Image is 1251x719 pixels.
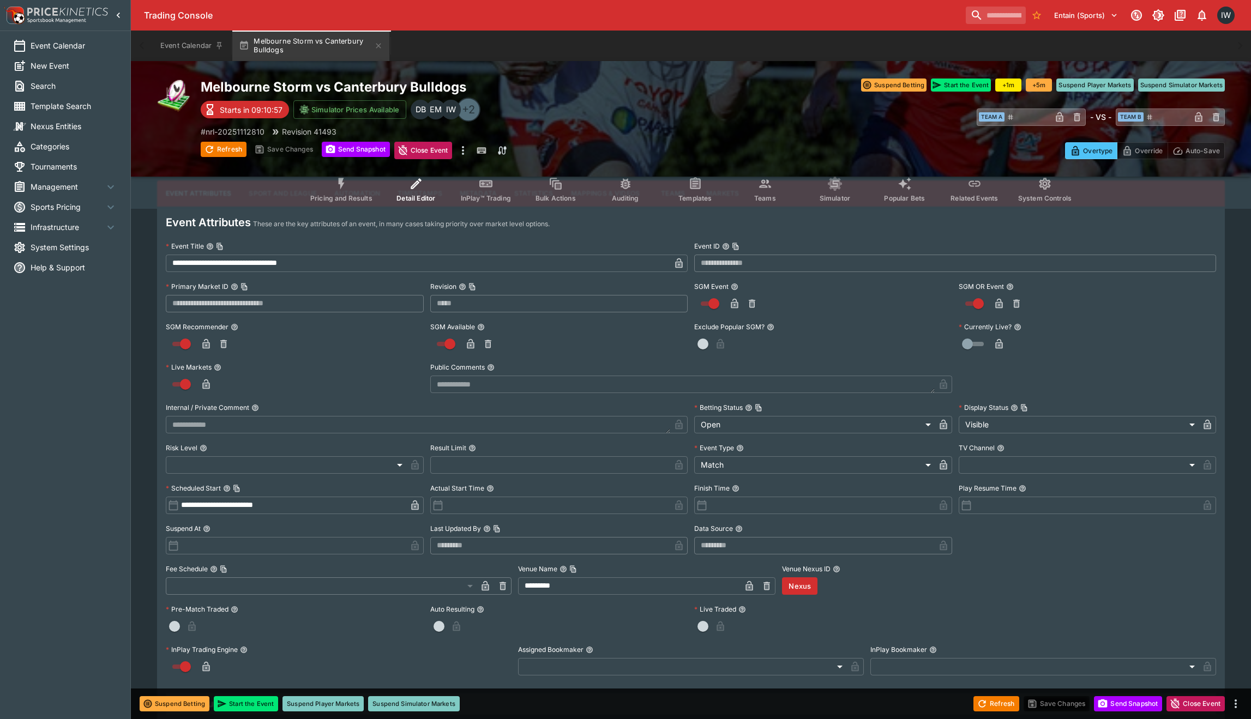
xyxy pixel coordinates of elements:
[951,194,998,202] span: Related Events
[31,100,117,112] span: Template Search
[678,194,712,202] span: Templates
[1014,323,1021,331] button: Currently Live?
[231,606,238,613] button: Pre-Match Traded
[31,80,117,92] span: Search
[586,646,593,654] button: Assigned Bookmaker
[518,645,584,654] p: Assigned Bookmaker
[251,404,259,412] button: Internal / Private Comment
[232,31,389,61] button: Melbourne Storm vs Canterbury Bulldogs
[411,100,430,119] div: Daniel Beswick
[322,142,390,157] button: Send Snapshot
[430,322,475,331] p: SGM Available
[731,283,738,291] button: SGM Event
[612,194,639,202] span: Auditing
[1166,696,1225,711] button: Close Event
[201,126,264,137] p: Copy To Clipboard
[166,484,221,493] p: Scheduled Start
[782,577,817,595] button: Nexus
[959,484,1017,493] p: Play Resume Time
[536,194,576,202] span: Bulk Actions
[755,404,762,412] button: Copy To Clipboard
[1168,142,1225,159] button: Auto-Save
[694,443,734,452] p: Event Type
[368,696,460,711] button: Suspend Simulator Markets
[929,646,937,654] button: InPlay Bookmaker
[477,323,485,331] button: SGM Available
[31,201,104,213] span: Sports Pricing
[27,8,108,16] img: PriceKinetics
[694,403,743,412] p: Betting Status
[231,283,238,291] button: Primary Market IDCopy To Clipboard
[282,126,336,137] p: Revision 41493
[240,646,248,654] button: InPlay Trading Engine
[430,524,481,533] p: Last Updated By
[468,444,476,452] button: Result Limit
[1019,485,1026,492] button: Play Resume Time
[240,283,248,291] button: Copy To Clipboard
[166,605,228,614] p: Pre-Match Traded
[722,243,730,250] button: Event IDCopy To Clipboard
[1148,5,1168,25] button: Toggle light/dark mode
[1028,7,1045,24] button: No Bookmarks
[736,444,744,452] button: Event Type
[430,605,474,614] p: Auto Resulting
[569,565,577,573] button: Copy To Clipboard
[694,456,935,474] div: Match
[31,161,117,172] span: Tournaments
[997,444,1005,452] button: TV Channel
[154,31,230,61] button: Event Calendar
[430,484,484,493] p: Actual Start Time
[220,104,282,116] p: Starts in 09:10:57
[231,323,238,331] button: SGM Recommender
[166,282,228,291] p: Primary Market ID
[1192,5,1212,25] button: Notifications
[166,362,212,372] p: Live Markets
[31,241,117,253] span: System Settings
[1065,142,1225,159] div: Start From
[31,141,117,152] span: Categories
[214,364,221,371] button: Live Markets
[426,100,446,119] div: Eric Mort
[754,194,776,202] span: Teams
[223,485,231,492] button: Scheduled StartCopy To Clipboard
[31,60,117,71] span: New Event
[157,78,192,113] img: rugby_league.png
[396,194,435,202] span: Detail Editor
[979,112,1005,122] span: Team A
[1170,5,1190,25] button: Documentation
[560,565,567,573] button: Venue NameCopy To Clipboard
[456,142,470,159] button: more
[1127,5,1146,25] button: Connected to PK
[394,142,453,159] button: Close Event
[1026,78,1052,92] button: +5m
[201,78,713,95] h2: Copy To Clipboard
[201,142,246,157] button: Refresh
[31,120,117,132] span: Nexus Entities
[959,443,995,452] p: TV Channel
[959,403,1008,412] p: Display Status
[1217,7,1235,24] div: Ian Wright
[166,322,228,331] p: SGM Recommender
[1117,142,1168,159] button: Override
[1018,194,1072,202] span: System Controls
[745,404,753,412] button: Betting StatusCopy To Clipboard
[966,7,1026,24] input: search
[210,565,218,573] button: Fee ScheduleCopy To Clipboard
[477,606,484,613] button: Auto Resulting
[216,243,224,250] button: Copy To Clipboard
[166,443,197,452] p: Risk Level
[468,283,476,291] button: Copy To Clipboard
[1135,145,1163,156] p: Override
[166,215,251,229] h4: Event Attributes
[441,100,461,119] div: Ian Wright
[166,645,238,654] p: InPlay Trading Engine
[782,564,831,573] p: Venue Nexus ID
[430,443,466,452] p: Result Limit
[738,606,746,613] button: Live Traded
[253,219,550,229] p: These are the key attributes of an event, in many cases taking priority over market level options.
[1006,283,1014,291] button: SGM OR Event
[732,485,739,492] button: Finish Time
[1011,404,1018,412] button: Display StatusCopy To Clipboard
[1229,697,1242,710] button: more
[456,98,480,122] div: +2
